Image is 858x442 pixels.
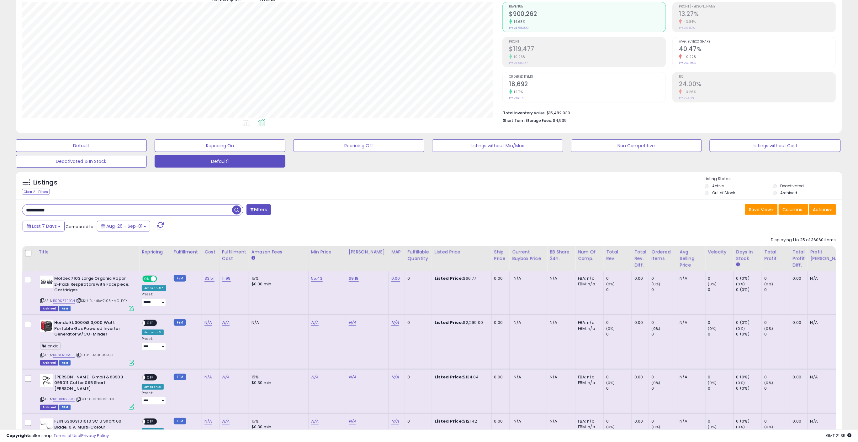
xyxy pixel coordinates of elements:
span: OFF [156,276,166,282]
div: 15% [252,419,304,424]
span: FBM [59,405,71,410]
span: Ordered Items [509,75,666,79]
div: Amazon AI [142,384,164,390]
button: Aug-26 - Sep-01 [97,221,150,231]
div: 0 [606,331,632,337]
div: Ordered Items [652,249,675,262]
div: Days In Stock [736,249,759,262]
div: 0.00 [634,374,644,380]
div: 0 [652,331,677,337]
a: N/A [391,374,399,380]
div: Total Profit Diff. [793,249,805,268]
h2: $119,477 [509,45,666,54]
small: -0.22% [682,55,696,59]
div: N/A [550,419,570,424]
span: Listings that have been deleted from Seller Central [40,306,58,311]
small: (0%) [652,282,660,287]
a: N/A [222,320,230,326]
div: $134.04 [435,374,487,380]
span: 2025-09-9 21:35 GMT [826,433,852,439]
small: (0%) [765,380,773,385]
a: 55.43 [311,275,323,282]
div: 0 [708,331,734,337]
small: (0%) [606,282,615,287]
small: Prev: $785,000 [509,26,529,30]
button: Filters [246,204,271,215]
a: N/A [222,374,230,380]
div: 0 (0%) [736,287,762,293]
div: N/A [810,374,845,380]
div: Total Profit [765,249,787,262]
div: $66.77 [435,276,487,281]
div: 0 [765,386,790,391]
button: Last 7 Days [23,221,65,231]
div: Ship Price [494,249,507,262]
span: Revenue [509,5,666,8]
span: Listings that have been deleted from Seller Central [40,360,58,366]
a: 69.18 [349,275,359,282]
div: Avg Selling Price [680,249,703,268]
div: 0.00 [793,320,803,325]
div: 0.00 [793,276,803,281]
div: 0 [765,331,790,337]
div: N/A [680,276,701,281]
button: Non Competitive [571,139,702,152]
div: ASIN: [40,276,134,310]
a: 0.00 [391,275,400,282]
small: 14.68% [512,19,525,24]
a: N/A [391,320,399,326]
small: (0%) [708,326,717,331]
div: Num of Comp. [578,249,601,262]
div: 0 [606,374,632,380]
h5: Listings [33,178,57,187]
small: Prev: 40.56% [679,61,696,65]
div: 0.00 [634,419,644,424]
button: Actions [809,204,836,215]
button: Columns [779,204,808,215]
small: (0%) [606,380,615,385]
small: (0%) [765,282,773,287]
div: MAP [391,249,402,255]
div: 0 (0%) [736,419,762,424]
div: 0 (0%) [736,374,762,380]
small: Prev: $108,357 [509,61,528,65]
small: Days In Stock. [736,262,740,268]
img: 41tgiFKYDPL._SL40_.jpg [40,276,53,288]
div: 0 [708,419,734,424]
div: $121.42 [435,419,487,424]
label: Active [712,183,724,189]
small: Prev: 24.81% [679,96,695,100]
div: FBA: n/a [578,276,599,281]
button: Default1 [155,155,286,168]
div: 0 [652,419,677,424]
small: 10.26% [512,55,526,59]
a: N/A [349,418,356,424]
div: 0.00 [494,374,505,380]
small: (0%) [606,326,615,331]
div: 0 (0%) [736,276,762,281]
span: OFF [145,375,155,380]
div: N/A [680,374,701,380]
span: OFF [145,419,155,424]
span: N/A [514,275,521,281]
a: N/A [204,374,212,380]
div: Fulfillment [174,249,199,255]
small: (0%) [652,326,660,331]
b: Listed Price: [435,418,463,424]
div: Total Rev. [606,249,629,262]
small: (0%) [736,326,745,331]
div: 0 [606,287,632,293]
small: -3.84% [682,19,696,24]
span: Compared to: [66,224,94,230]
a: N/A [311,320,319,326]
span: FBM [59,306,71,311]
b: Listed Price: [435,320,463,325]
div: 0 [652,287,677,293]
div: Repricing [142,249,168,255]
div: Total Rev. Diff. [634,249,646,268]
small: 12.11% [512,90,523,94]
div: Profit [PERSON_NAME] [810,249,848,262]
small: Prev: 13.80% [679,26,695,30]
div: N/A [550,276,570,281]
button: Save View [745,204,778,215]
